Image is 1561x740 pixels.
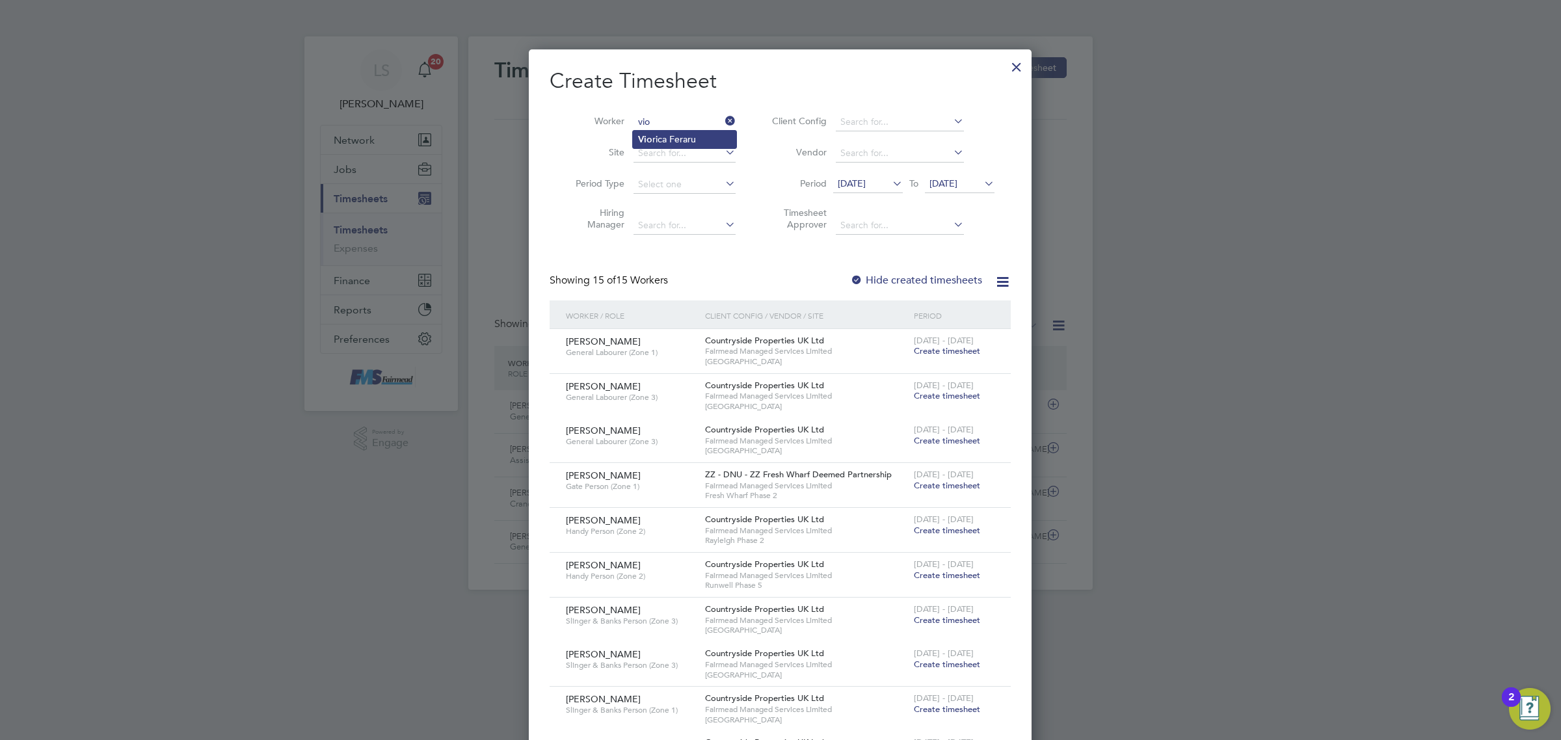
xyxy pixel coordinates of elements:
span: Countryside Properties UK Ltd [705,648,824,659]
span: 15 of [593,274,616,287]
span: Create timesheet [914,480,980,491]
span: Create timesheet [914,659,980,670]
span: [PERSON_NAME] [566,559,641,571]
span: [DATE] - [DATE] [914,514,974,525]
span: Runwell Phase 5 [705,580,907,590]
div: Worker / Role [563,300,702,330]
span: [GEOGRAPHIC_DATA] [705,715,907,725]
span: Fresh Wharf Phase 2 [705,490,907,501]
label: Period [768,178,827,189]
span: Create timesheet [914,614,980,626]
span: General Labourer (Zone 3) [566,436,695,447]
span: [DATE] - [DATE] [914,648,974,659]
span: [DATE] - [DATE] [914,380,974,391]
span: Fairmead Managed Services Limited [705,436,907,446]
span: Create timesheet [914,704,980,715]
span: Fairmead Managed Services Limited [705,391,907,401]
span: Fairmead Managed Services Limited [705,659,907,670]
label: Client Config [768,115,827,127]
div: Client Config / Vendor / Site [702,300,911,330]
span: Countryside Properties UK Ltd [705,603,824,614]
span: [PERSON_NAME] [566,425,641,436]
span: [PERSON_NAME] [566,604,641,616]
span: Create timesheet [914,525,980,536]
span: [DATE] [929,178,957,189]
span: [DATE] - [DATE] [914,603,974,614]
span: Fairmead Managed Services Limited [705,481,907,491]
span: Create timesheet [914,435,980,446]
span: [DATE] - [DATE] [914,559,974,570]
span: Handy Person (Zone 2) [566,571,695,581]
button: Open Resource Center, 2 new notifications [1509,688,1551,730]
span: Fairmead Managed Services Limited [705,525,907,536]
span: [GEOGRAPHIC_DATA] [705,401,907,412]
label: Hiring Manager [566,207,624,230]
span: Countryside Properties UK Ltd [705,514,824,525]
span: [DATE] - [DATE] [914,469,974,480]
span: Fairmead Managed Services Limited [705,615,907,626]
span: [GEOGRAPHIC_DATA] [705,445,907,456]
span: Countryside Properties UK Ltd [705,335,824,346]
span: Slinger & Banks Person (Zone 3) [566,616,695,626]
label: Site [566,146,624,158]
span: [PERSON_NAME] [566,648,641,660]
span: Slinger & Banks Person (Zone 1) [566,705,695,715]
label: Vendor [768,146,827,158]
b: Vio [638,134,652,145]
span: [PERSON_NAME] [566,380,641,392]
span: Countryside Properties UK Ltd [705,424,824,435]
input: Search for... [634,113,736,131]
input: Select one [634,176,736,194]
span: Countryside Properties UK Ltd [705,380,824,391]
span: [GEOGRAPHIC_DATA] [705,356,907,367]
input: Search for... [836,113,964,131]
span: ZZ - DNU - ZZ Fresh Wharf Deemed Partnership [705,469,892,480]
input: Search for... [836,217,964,235]
span: Fairmead Managed Services Limited [705,570,907,581]
span: [DATE] [838,178,866,189]
span: [DATE] - [DATE] [914,335,974,346]
h2: Create Timesheet [550,68,1011,95]
label: Worker [566,115,624,127]
span: [PERSON_NAME] [566,469,641,481]
span: Countryside Properties UK Ltd [705,693,824,704]
span: Gate Person (Zone 1) [566,481,695,492]
span: General Labourer (Zone 3) [566,392,695,403]
input: Search for... [836,144,964,163]
span: General Labourer (Zone 1) [566,347,695,358]
span: [PERSON_NAME] [566,693,641,705]
span: [DATE] - [DATE] [914,424,974,435]
span: Rayleigh Phase 2 [705,535,907,546]
span: To [905,175,922,192]
li: rica Feraru [633,131,736,148]
span: Handy Person (Zone 2) [566,526,695,536]
span: Countryside Properties UK Ltd [705,559,824,570]
div: 2 [1508,697,1514,714]
label: Timesheet Approver [768,207,827,230]
span: Fairmead Managed Services Limited [705,346,907,356]
div: Period [911,300,998,330]
span: [GEOGRAPHIC_DATA] [705,670,907,680]
span: Create timesheet [914,570,980,581]
span: [GEOGRAPHIC_DATA] [705,625,907,635]
span: [PERSON_NAME] [566,514,641,526]
input: Search for... [634,144,736,163]
div: Showing [550,274,671,287]
span: Slinger & Banks Person (Zone 3) [566,660,695,670]
label: Hide created timesheets [850,274,982,287]
input: Search for... [634,217,736,235]
span: [PERSON_NAME] [566,336,641,347]
label: Period Type [566,178,624,189]
span: Create timesheet [914,390,980,401]
span: Create timesheet [914,345,980,356]
span: 15 Workers [593,274,668,287]
span: Fairmead Managed Services Limited [705,704,907,715]
span: [DATE] - [DATE] [914,693,974,704]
